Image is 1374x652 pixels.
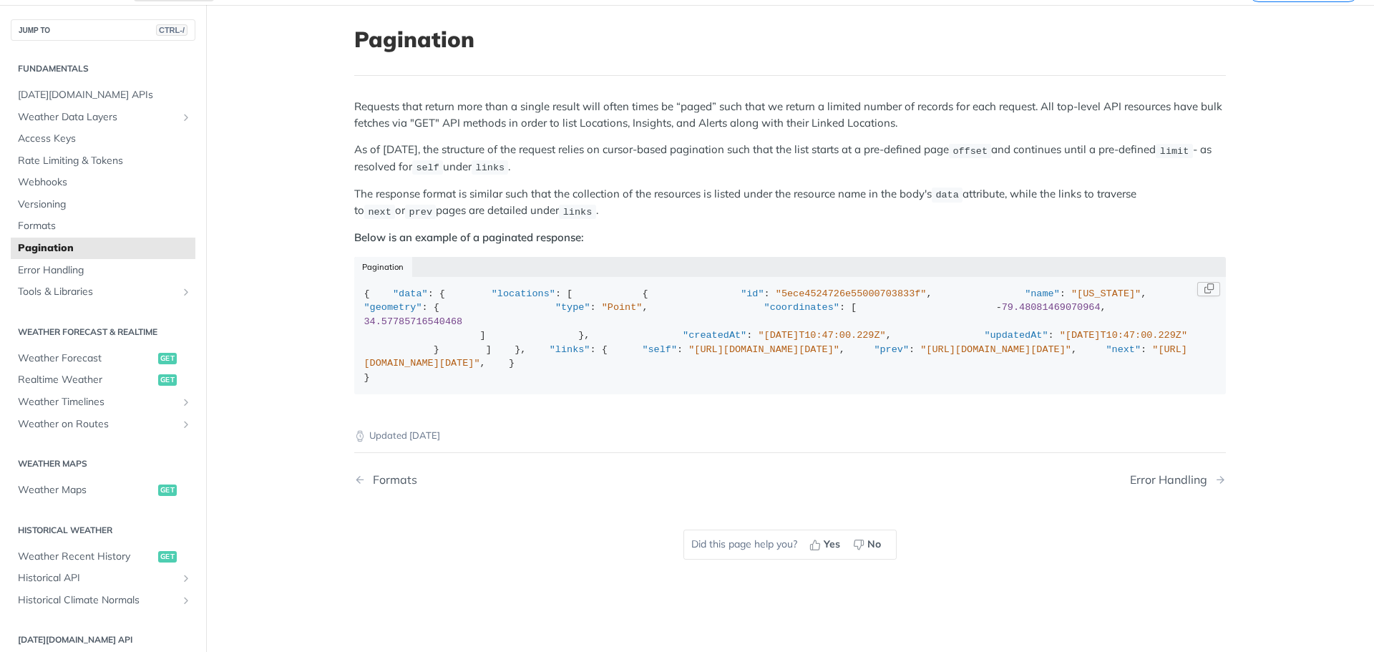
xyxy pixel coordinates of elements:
span: 34.57785716540468 [364,316,463,327]
span: Historical Climate Normals [18,593,177,608]
span: get [158,551,177,563]
span: "[DATE]T10:47:00.229Z" [1060,330,1187,341]
span: "locations" [492,288,555,299]
span: Pagination [18,241,192,256]
span: "geometry" [364,302,422,313]
a: Weather on RoutesShow subpages for Weather on Routes [11,414,195,435]
span: Weather Data Layers [18,110,177,125]
span: No [867,537,881,552]
nav: Pagination Controls [354,459,1226,501]
span: CTRL-/ [156,24,187,36]
p: Requests that return more than a single result will often times be “paged” such that we return a ... [354,99,1226,131]
span: Realtime Weather [18,373,155,387]
button: Copy Code [1197,282,1220,296]
span: "5ece4524726e55000703833f" [776,288,927,299]
a: Weather Recent Historyget [11,546,195,568]
span: "self" [642,344,677,355]
span: Weather Forecast [18,351,155,366]
button: Show subpages for Historical API [180,573,192,584]
a: Historical APIShow subpages for Historical API [11,568,195,589]
p: The response format is similar such that the collection of the resources is listed under the reso... [354,186,1226,220]
span: offset [952,145,988,156]
span: "coordinates" [764,302,839,313]
strong: Below is an example of a paginated response: [354,230,584,244]
button: No [848,534,889,555]
a: Weather Forecastget [11,348,195,369]
h2: Fundamentals [11,62,195,75]
span: get [158,374,177,386]
a: Weather Mapsget [11,480,195,501]
span: Weather on Routes [18,417,177,432]
p: Updated [DATE] [354,429,1226,443]
span: data [935,190,958,200]
div: Formats [366,473,417,487]
h2: [DATE][DOMAIN_NAME] API [11,633,195,646]
span: "[URL][DOMAIN_NAME][DATE]" [688,344,839,355]
span: "id" [741,288,764,299]
span: "Point" [602,302,643,313]
span: "name" [1025,288,1060,299]
span: Weather Maps [18,483,155,497]
span: "[URL][DOMAIN_NAME][DATE]" [920,344,1071,355]
button: Show subpages for Tools & Libraries [180,286,192,298]
span: limit [1160,145,1189,156]
span: [DATE][DOMAIN_NAME] APIs [18,88,192,102]
a: Versioning [11,194,195,215]
p: As of [DATE], the structure of the request relies on cursor-based pagination such that the list s... [354,142,1226,175]
a: Rate Limiting & Tokens [11,150,195,172]
span: links [563,206,593,217]
span: Webhooks [18,175,192,190]
button: Show subpages for Weather Data Layers [180,112,192,123]
span: 79.48081469070964 [1002,302,1101,313]
div: { : { : [ { : , : , : { : , : [ , ] }, : , : } ] }, : { : , : , : , } } [364,287,1217,385]
span: links [476,162,505,173]
a: Weather TimelinesShow subpages for Weather Timelines [11,391,195,413]
button: Yes [804,534,848,555]
a: Pagination [11,238,195,259]
span: Tools & Libraries [18,285,177,299]
span: "links" [550,344,590,355]
span: - [996,302,1002,313]
span: "[DATE]T10:47:00.229Z" [758,330,885,341]
span: "updatedAt" [984,330,1048,341]
span: self [416,162,439,173]
h2: Weather Maps [11,457,195,470]
button: JUMP TOCTRL-/ [11,19,195,41]
span: "type" [555,302,590,313]
button: Show subpages for Weather on Routes [180,419,192,430]
a: [DATE][DOMAIN_NAME] APIs [11,84,195,106]
h2: Historical Weather [11,524,195,537]
span: Weather Recent History [18,550,155,564]
span: Rate Limiting & Tokens [18,154,192,168]
span: prev [409,206,432,217]
span: "createdAt" [683,330,746,341]
span: "[US_STATE]" [1071,288,1141,299]
span: "next" [1106,344,1141,355]
span: "prev" [874,344,909,355]
a: Weather Data LayersShow subpages for Weather Data Layers [11,107,195,128]
a: Historical Climate NormalsShow subpages for Historical Climate Normals [11,590,195,611]
a: Webhooks [11,172,195,193]
span: Historical API [18,571,177,585]
span: get [158,485,177,496]
a: Next Page: Error Handling [1130,473,1226,487]
a: Formats [11,215,195,237]
a: Tools & LibrariesShow subpages for Tools & Libraries [11,281,195,303]
span: Error Handling [18,263,192,278]
button: Show subpages for Historical Climate Normals [180,595,192,606]
span: Yes [824,537,840,552]
a: Previous Page: Formats [354,473,728,487]
div: Did this page help you? [683,530,897,560]
a: Realtime Weatherget [11,369,195,391]
h2: Weather Forecast & realtime [11,326,195,339]
span: get [158,353,177,364]
span: next [368,206,391,217]
span: Weather Timelines [18,395,177,409]
span: "data" [393,288,428,299]
div: Error Handling [1130,473,1214,487]
a: Access Keys [11,128,195,150]
span: Versioning [18,198,192,212]
h1: Pagination [354,26,1226,52]
span: Formats [18,219,192,233]
button: Show subpages for Weather Timelines [180,396,192,408]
